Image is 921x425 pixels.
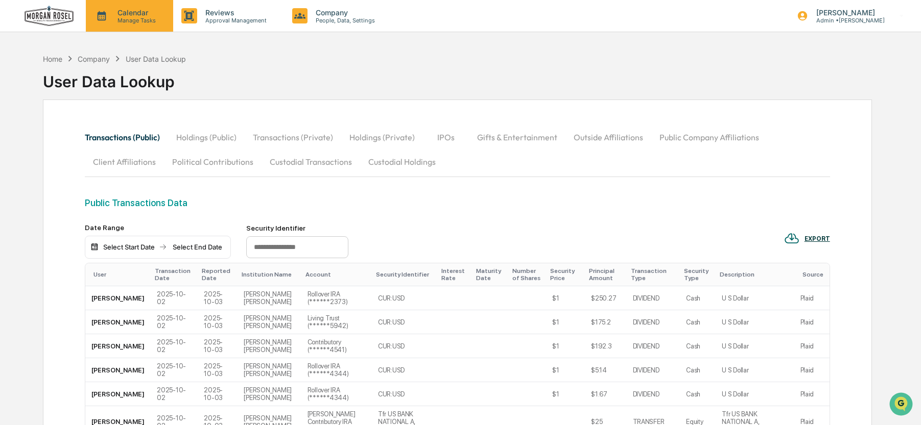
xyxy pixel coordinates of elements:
p: Calendar [109,8,161,17]
div: Transaction Date [155,267,194,282]
td: DIVIDEND [627,286,680,310]
td: CUR:USD [372,310,437,334]
div: Select End Date [169,243,225,251]
td: U S Dollar [716,382,794,406]
td: $175.2 [585,310,626,334]
td: 2025-10-02 [151,334,198,358]
td: $1 [546,382,585,406]
p: How can we help? [10,21,186,38]
div: Select Start Date [101,243,157,251]
button: Custodial Transactions [262,149,360,174]
td: Cash [680,334,716,358]
td: 2025-10-02 [151,358,198,382]
button: Client Affiliations [85,149,164,174]
button: Political Contributions [164,149,262,174]
a: Powered byPylon [72,172,124,181]
td: U S Dollar [716,310,794,334]
td: Plaid [794,310,830,334]
span: Preclearance [20,129,66,139]
td: 2025-10-03 [198,382,238,406]
td: [PERSON_NAME] [PERSON_NAME] [238,310,301,334]
td: DIVIDEND [627,382,680,406]
td: [PERSON_NAME] [PERSON_NAME] [238,334,301,358]
div: 🖐️ [10,130,18,138]
td: Plaid [794,286,830,310]
div: Reported Date [202,267,233,282]
button: Holdings (Private) [341,125,423,149]
td: Cash [680,310,716,334]
p: Manage Tasks [109,17,161,24]
td: [PERSON_NAME] [85,286,151,310]
td: Plaid [794,382,830,406]
td: $5.14 [585,358,626,382]
span: Data Lookup [20,148,64,158]
span: Pylon [102,173,124,181]
div: EXPORT [805,235,830,242]
button: Transactions (Private) [245,125,341,149]
div: User Data Lookup [126,55,186,63]
div: Source [802,271,825,278]
div: Interest Rate [441,267,468,282]
p: [PERSON_NAME] [808,8,885,17]
button: Holdings (Public) [168,125,245,149]
div: We're available if you need us! [35,88,129,96]
td: 2025-10-03 [198,310,238,334]
button: Transactions (Public) [85,125,168,149]
div: Company [78,55,110,63]
div: Security Identifier [376,271,433,278]
p: Approval Management [197,17,272,24]
img: 1746055101610-c473b297-6a78-478c-a979-82029cc54cd1 [10,78,29,96]
div: Transaction Type [631,267,676,282]
td: 2025-10-03 [198,334,238,358]
button: IPOs [423,125,469,149]
td: [PERSON_NAME] [85,382,151,406]
td: Plaid [794,334,830,358]
td: [PERSON_NAME] [PERSON_NAME] [238,286,301,310]
td: $1 [546,334,585,358]
button: Gifts & Entertainment [469,125,565,149]
td: Plaid [794,358,830,382]
div: Institution Name [242,271,297,278]
td: $1 [546,310,585,334]
span: Attestations [84,129,127,139]
div: Security Type [684,267,712,282]
div: Principal Amount [589,267,622,282]
img: EXPORT [784,231,799,246]
button: Start new chat [174,81,186,93]
div: User [93,271,147,278]
td: $1 [546,358,585,382]
div: User Data Lookup [43,64,186,91]
div: Public Transactions Data [85,197,830,208]
div: Description [720,271,790,278]
td: Cash [680,382,716,406]
td: [PERSON_NAME] [85,310,151,334]
div: 🗄️ [74,130,82,138]
img: logo [25,6,74,27]
div: 🔎 [10,149,18,157]
td: U S Dollar [716,286,794,310]
img: calendar [90,243,99,251]
td: [PERSON_NAME] [85,358,151,382]
td: CUR:USD [372,358,437,382]
div: Home [43,55,62,63]
td: CUR:USD [372,382,437,406]
img: arrow right [159,243,167,251]
td: DIVIDEND [627,334,680,358]
div: Start new chat [35,78,168,88]
td: [PERSON_NAME] [PERSON_NAME] [238,382,301,406]
td: U S Dollar [716,334,794,358]
p: Reviews [197,8,272,17]
p: Company [308,8,380,17]
td: 2025-10-03 [198,286,238,310]
p: Admin • [PERSON_NAME] [808,17,885,24]
div: Date Range [85,223,231,232]
td: U S Dollar [716,358,794,382]
td: CUR:USD [372,286,437,310]
a: 🗄️Attestations [70,124,131,143]
td: Cash [680,358,716,382]
td: $250.27 [585,286,626,310]
div: Account [305,271,368,278]
td: 2025-10-03 [198,358,238,382]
